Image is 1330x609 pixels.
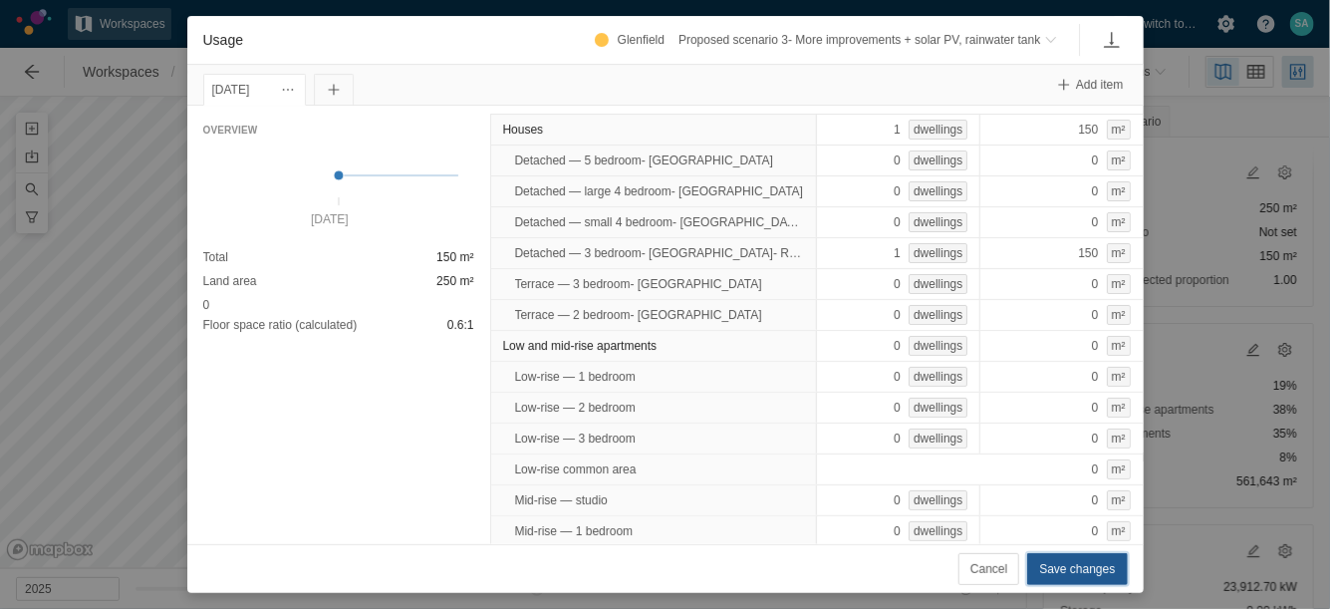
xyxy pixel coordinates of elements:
[979,484,1143,516] div: 0m²
[816,423,980,455] div: 0dwellings
[816,145,980,176] div: 0dwellings
[816,268,980,300] div: 0dwellings
[515,181,804,201] span: Detached — large 4 bedroom- [GEOGRAPHIC_DATA]
[970,559,1007,579] span: Cancel
[914,275,962,293] span: dwellings
[816,454,1144,485] div: 0m²
[979,392,1143,424] div: 0m²
[914,182,962,200] span: dwellings
[515,398,636,418] span: Low-rise — 2 bedroom
[515,305,762,325] span: Terrace — 2 bedroom- [GEOGRAPHIC_DATA]
[914,522,962,540] span: dwellings
[436,271,473,291] span: 250 m²
[447,315,474,335] span: 0.6 :1
[1076,77,1123,93] span: Add item
[1112,213,1126,231] span: m²
[515,243,805,263] span: Detached — 3 bedroom- [GEOGRAPHIC_DATA]- Reebate
[914,491,962,509] span: dwellings
[203,315,358,335] span: Floor space ratio (calculated)
[816,361,980,393] div: 0dwellings
[610,26,672,54] div: Glenfield
[979,423,1143,455] div: 0m²
[1112,522,1126,540] span: m²
[515,367,636,387] span: Low-rise — 1 bedroom
[203,271,257,291] span: Land area
[515,459,637,479] span: Low-rise common area
[1112,368,1126,386] span: m²
[515,490,608,510] span: Mid-rise — studio
[1112,121,1126,139] span: m²
[1112,337,1126,355] span: m²
[979,175,1143,207] div: 0m²
[1112,244,1126,262] span: m²
[979,145,1143,176] div: 0m²
[503,120,544,140] span: Houses
[914,399,962,417] span: dwellings
[203,122,258,140] h5: Overview
[816,206,980,238] div: 0dwellings
[187,16,1144,593] div: Usage
[979,268,1143,300] div: 0m²
[914,306,962,324] span: dwellings
[979,361,1143,393] div: 0m²
[1112,275,1126,293] span: m²
[979,206,1143,238] div: 0m²
[914,213,962,231] span: dwellings
[914,152,962,169] span: dwellings
[503,336,658,356] span: Low and mid-rise apartments
[816,484,980,516] div: 0dwellings
[816,114,980,146] div: 1dwellings
[672,24,1062,56] button: Proposed scenario 3- More improvements + solar PV, rainwater tank
[816,175,980,207] div: 0dwellings
[515,521,634,541] span: Mid-rise — 1 bedroom
[914,244,962,262] span: dwellings
[203,247,474,335] div: 0
[816,299,980,331] div: 0dwellings
[914,121,962,139] span: dwellings
[979,330,1143,362] div: 0m²
[203,247,228,267] span: Total
[1112,491,1126,509] span: m²
[203,29,243,51] h2: Usage
[678,30,1040,50] span: Proposed scenario 3- More improvements + solar PV, rainwater tank
[1112,460,1126,478] span: m²
[914,430,962,448] span: dwellings
[515,151,774,170] span: Detached — 5 bedroom- [GEOGRAPHIC_DATA]
[816,392,980,424] div: 0dwellings
[436,247,473,267] span: 150 m²
[816,515,980,547] div: 0dwellings
[1027,553,1127,585] button: Save changes
[1112,430,1126,448] span: m²
[1112,306,1126,324] span: m²
[979,114,1143,146] div: 150m²
[979,237,1143,269] div: 150m²
[979,299,1143,331] div: 0m²
[1112,399,1126,417] span: m²
[816,330,980,362] div: 0dwellings
[914,368,962,386] span: dwellings
[958,553,1019,585] button: Cancel
[979,515,1143,547] div: 0m²
[816,237,980,269] div: 1dwellings
[1039,559,1115,579] span: Save changes
[515,429,636,449] span: Low-rise — 3 bedroom
[914,337,962,355] span: dwellings
[515,212,805,232] span: Detached — small 4 bedroom- [GEOGRAPHIC_DATA]
[1112,152,1126,169] span: m²
[212,79,298,101] div: [DATE]
[515,274,762,294] span: Terrace — 3 bedroom- [GEOGRAPHIC_DATA]
[1112,182,1126,200] span: m²
[1052,73,1127,97] button: Add item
